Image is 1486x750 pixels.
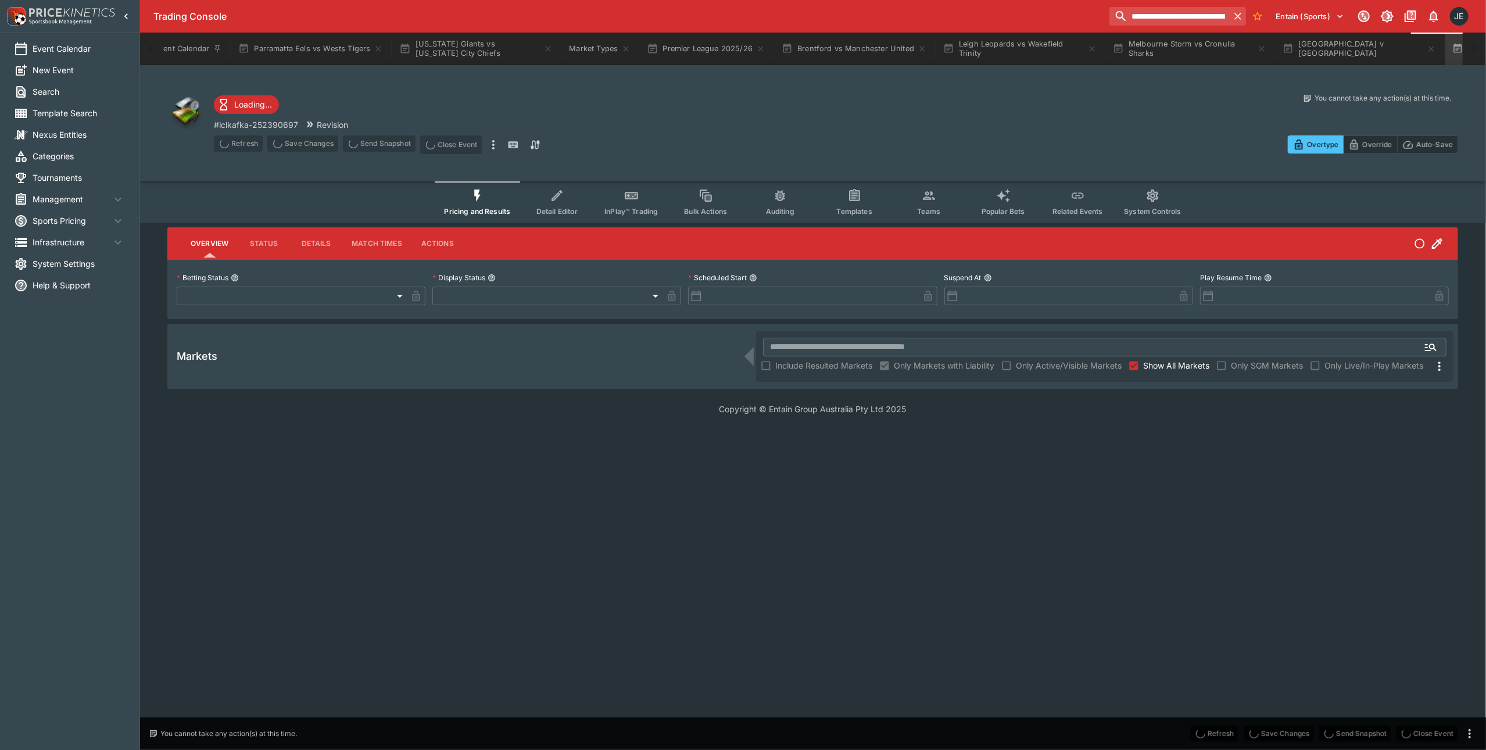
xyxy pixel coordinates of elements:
[29,8,115,17] img: PriceKinetics
[1463,727,1477,741] button: more
[917,207,940,216] span: Teams
[33,107,125,119] span: Template Search
[1276,33,1443,65] button: [GEOGRAPHIC_DATA] v [GEOGRAPHIC_DATA]
[486,135,500,154] button: more
[1362,138,1392,151] p: Override
[33,258,125,270] span: System Settings
[1433,359,1446,373] svg: More
[749,274,757,282] button: Scheduled Start
[1288,135,1458,153] div: Start From
[167,93,205,130] img: other.png
[33,85,125,98] span: Search
[1124,207,1181,216] span: System Controls
[1200,273,1262,283] p: Play Resume Time
[604,207,658,216] span: InPlay™ Trading
[33,64,125,76] span: New Event
[984,274,992,282] button: Suspend At
[139,403,1486,415] p: Copyright © Entain Group Australia Pty Ltd 2025
[766,207,794,216] span: Auditing
[1420,337,1441,358] button: Open
[432,273,485,283] p: Display Status
[181,230,238,258] button: Overview
[3,5,27,28] img: PriceKinetics Logo
[33,236,111,248] span: Infrastructure
[411,230,464,258] button: Actions
[435,181,1190,223] div: Event type filters
[837,207,872,216] span: Templates
[562,33,638,65] button: Market Types
[1231,359,1303,372] span: Only SGM Markets
[1269,7,1351,26] button: Select Tenant
[33,42,125,55] span: Event Calendar
[177,273,228,283] p: Betting Status
[29,19,92,24] img: Sportsbook Management
[1423,6,1444,27] button: Notifications
[238,230,290,258] button: Status
[775,359,872,372] span: Include Resulted Markets
[1400,6,1421,27] button: Documentation
[392,33,560,65] button: [US_STATE] Giants vs [US_STATE] City Chiefs
[317,119,348,131] p: Revision
[775,33,934,65] button: Brentford vs Manchester United
[1109,7,1229,26] input: search
[1315,93,1451,103] p: You cannot take any action(s) at this time.
[33,150,125,162] span: Categories
[234,98,272,110] p: Loading...
[153,10,1105,23] div: Trading Console
[982,207,1025,216] span: Popular Bets
[1248,7,1267,26] button: No Bookmarks
[1450,7,1469,26] div: James Edlin
[148,33,229,65] button: Event Calendar
[944,273,982,283] p: Suspend At
[894,359,994,372] span: Only Markets with Liability
[1446,3,1472,29] button: James Edlin
[160,728,297,739] p: You cannot take any action(s) at this time.
[1343,135,1397,153] button: Override
[177,349,217,363] h5: Markets
[1264,274,1272,282] button: Play Resume Time
[1397,135,1458,153] button: Auto-Save
[33,172,125,184] span: Tournaments
[444,207,510,216] span: Pricing and Results
[488,274,496,282] button: Display Status
[214,119,298,131] p: Copy To Clipboard
[33,279,125,291] span: Help & Support
[1307,138,1338,151] p: Overtype
[1353,6,1374,27] button: Connected to PK
[33,193,111,205] span: Management
[290,230,342,258] button: Details
[1288,135,1344,153] button: Overtype
[231,33,390,65] button: Parramatta Eels vs Wests Tigers
[342,230,411,258] button: Match Times
[1106,33,1273,65] button: Melbourne Storm vs Cronulla Sharks
[231,274,239,282] button: Betting Status
[1016,359,1122,372] span: Only Active/Visible Markets
[640,33,772,65] button: Premier League 2025/26
[33,128,125,141] span: Nexus Entities
[1324,359,1423,372] span: Only Live/In-Play Markets
[936,33,1104,65] button: Leigh Leopards vs Wakefield Trinity
[536,207,578,216] span: Detail Editor
[688,273,747,283] p: Scheduled Start
[1416,138,1453,151] p: Auto-Save
[1377,6,1398,27] button: Toggle light/dark mode
[33,215,111,227] span: Sports Pricing
[1143,359,1209,372] span: Show All Markets
[1052,207,1103,216] span: Related Events
[684,207,727,216] span: Bulk Actions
